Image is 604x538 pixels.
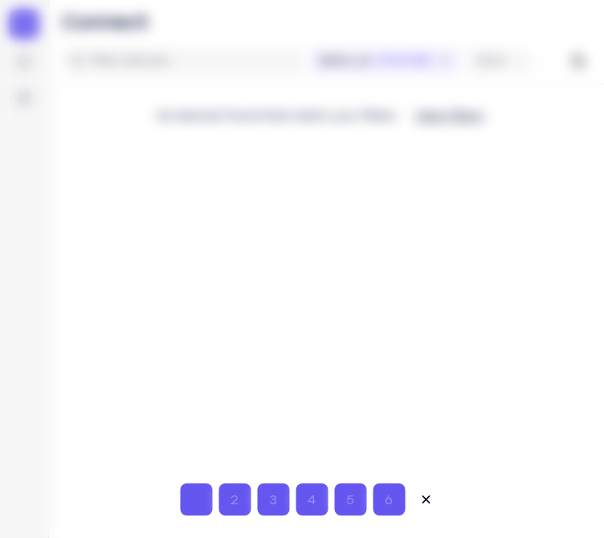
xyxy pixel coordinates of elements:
input: Code entry digit 3 [257,483,289,516]
input: Code entry digit 2 [218,483,251,516]
input: Code entry digit 4 [296,483,328,516]
input: Code entry digit 1 [180,483,212,516]
input: Code entry digit 6 [373,483,405,516]
input: Code entry digit 5 [334,483,366,516]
